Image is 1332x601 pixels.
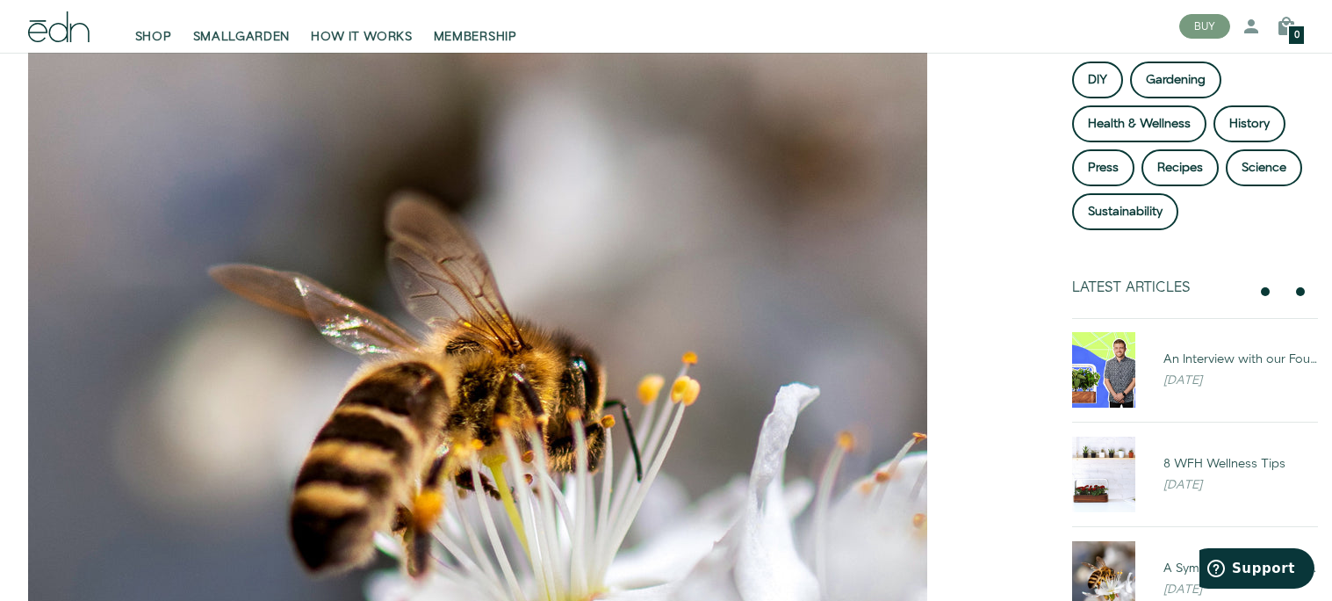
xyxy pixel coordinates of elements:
[135,28,172,46] span: SHOP
[1294,31,1300,40] span: 0
[1130,62,1221,98] a: Gardening
[311,28,412,46] span: HOW IT WORKS
[1072,437,1135,512] img: 8 WFH Wellness Tips
[1163,372,1202,389] em: [DATE]
[1072,149,1134,186] a: Press
[1199,548,1314,592] iframe: Opens a widget where you can find more information
[1072,332,1135,408] img: An Interview with our Founder, Ryan Woltz: The Efficient Grower
[1163,581,1202,598] em: [DATE]
[1163,476,1202,494] em: [DATE]
[423,7,528,46] a: MEMBERSHIP
[300,7,422,46] a: HOW IT WORKS
[1163,351,1318,368] div: An Interview with our Founder, [PERSON_NAME]: The Efficient Grower
[1141,149,1219,186] a: Recipes
[183,7,301,46] a: SMALLGARDEN
[1163,455,1318,473] div: 8 WFH Wellness Tips
[1072,279,1248,296] div: Latest Articles
[1213,105,1285,142] a: History
[1255,281,1276,302] button: previous
[125,7,183,46] a: SHOP
[1226,149,1302,186] a: Science
[1290,281,1311,302] button: next
[1072,62,1123,98] a: DIY
[1163,560,1318,577] div: A Symbiotic Relationship: Flowers & Bees
[1058,332,1332,408] a: An Interview with our Founder, Ryan Woltz: The Efficient Grower An Interview with our Founder, [P...
[193,28,291,46] span: SMALLGARDEN
[1058,437,1332,512] a: 8 WFH Wellness Tips 8 WFH Wellness Tips [DATE]
[1072,105,1206,142] a: Health & Wellness
[1179,14,1230,39] button: BUY
[434,28,517,46] span: MEMBERSHIP
[1072,193,1178,230] a: Sustainability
